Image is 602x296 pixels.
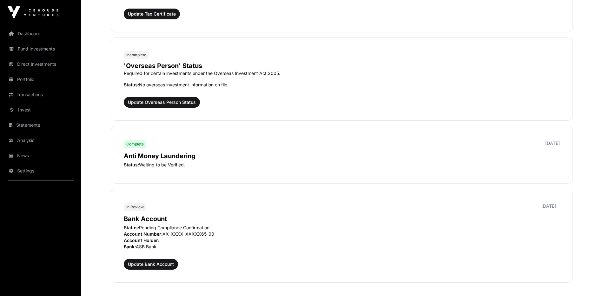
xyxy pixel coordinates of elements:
a: Settings [5,164,76,178]
span: Account Number: [124,231,162,237]
span: Update Overseas Person Status [128,99,196,105]
a: Invest [5,103,76,117]
p: Bank Account [124,214,560,223]
iframe: Chat Widget [570,266,602,296]
a: Update Overseas Person Status [124,101,200,107]
p: [DATE] [545,140,560,146]
p: Required for certain investments under the Overseas Investment Act 2005. [124,70,560,77]
span: Account Holder: [124,238,159,243]
a: Fund Investments [5,42,76,56]
a: Analysis [5,133,76,147]
button: Update Bank Account [124,259,178,270]
img: Icehouse Ventures Logo [8,6,58,19]
span: Update Tax Certificate [128,11,176,17]
a: News [5,149,76,163]
a: Statements [5,118,76,132]
span: Status: [124,82,139,87]
button: Update Tax Certificate [124,9,180,19]
p: ASB Bank [124,244,560,250]
a: Transactions [5,88,76,102]
a: Dashboard [5,27,76,41]
span: Status: [124,162,139,167]
button: Update Overseas Person Status [124,97,200,108]
span: Incomplete [126,52,146,57]
span: Complete [126,142,144,147]
span: In Review [126,205,144,210]
p: Anti Money Laundering [124,151,560,160]
p: No overseas investment information on file. [124,82,560,88]
p: XX-XXXX-XXXXX65-00 [124,231,560,237]
p: [DATE] [541,203,556,209]
a: Portfolio [5,72,76,86]
p: 'Overseas Person' Status [124,61,560,70]
a: Direct Investments [5,57,76,71]
p: Waiting to be Verified. [124,162,560,168]
span: Update Bank Account [128,261,174,267]
span: Bank: [124,244,136,249]
a: Update Bank Account [124,263,178,269]
span: Status: [124,225,139,230]
p: Pending Compliance Confirmation [124,225,560,231]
